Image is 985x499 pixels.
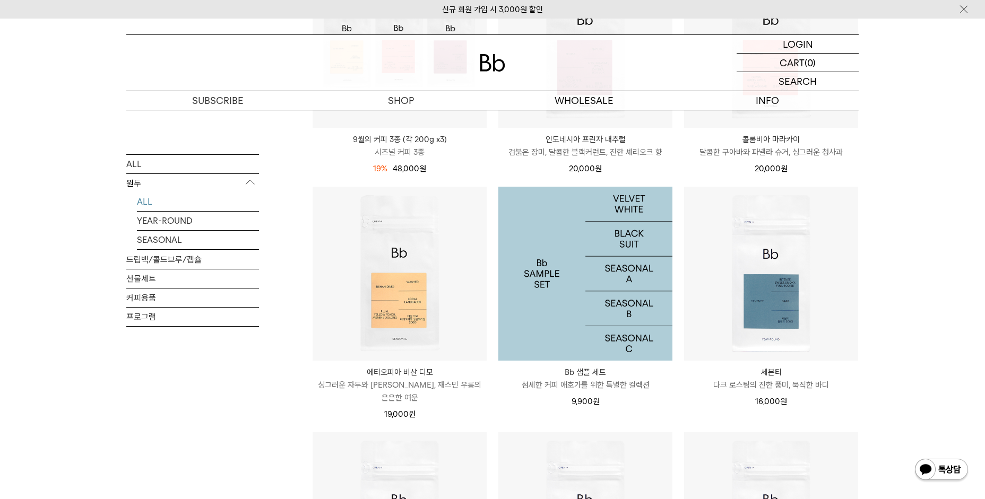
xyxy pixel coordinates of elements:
[737,35,859,54] a: LOGIN
[384,409,416,419] span: 19,000
[780,397,787,406] span: 원
[126,288,259,307] a: 커피용품
[313,366,487,404] a: 에티오피아 비샨 디모 싱그러운 자두와 [PERSON_NAME], 재스민 우롱의 은은한 여운
[137,211,259,230] a: YEAR-ROUND
[498,187,672,361] a: Bb 샘플 세트
[313,133,487,159] a: 9월의 커피 3종 (각 200g x3) 시즈널 커피 3종
[313,146,487,159] p: 시즈널 커피 3종
[805,54,816,72] p: (0)
[783,35,813,53] p: LOGIN
[595,164,602,173] span: 원
[393,164,426,173] span: 48,000
[313,366,487,379] p: 에티오피아 비샨 디모
[572,397,600,406] span: 9,900
[498,146,672,159] p: 검붉은 장미, 달콤한 블랙커런트, 진한 셰리오크 향
[498,379,672,391] p: 섬세한 커피 애호가를 위한 특별한 컬렉션
[126,250,259,268] a: 드립백/콜드브루/캡슐
[498,187,672,361] img: 1000000330_add2_017.jpg
[684,146,858,159] p: 달콤한 구아바와 파넬라 슈거, 싱그러운 청사과
[126,307,259,326] a: 프로그램
[373,162,387,175] div: 19%
[313,187,487,361] img: 에티오피아 비샨 디모
[593,397,600,406] span: 원
[780,54,805,72] p: CART
[684,133,858,146] p: 콜롬비아 마라카이
[126,154,259,173] a: ALL
[914,458,969,483] img: 카카오톡 채널 1:1 채팅 버튼
[126,269,259,287] a: 선물세트
[684,379,858,391] p: 다크 로스팅의 진한 풍미, 묵직한 바디
[419,164,426,173] span: 원
[498,366,672,379] p: Bb 샘플 세트
[313,133,487,146] p: 9월의 커피 3종 (각 200g x3)
[313,379,487,404] p: 싱그러운 자두와 [PERSON_NAME], 재스민 우롱의 은은한 여운
[779,72,817,91] p: SEARCH
[498,133,672,146] p: 인도네시아 프린자 내추럴
[676,91,859,110] p: INFO
[755,164,788,173] span: 20,000
[442,5,543,14] a: 신규 회원 가입 시 3,000원 할인
[126,173,259,192] p: 원두
[498,366,672,391] a: Bb 샘플 세트 섬세한 커피 애호가를 위한 특별한 컬렉션
[781,164,788,173] span: 원
[480,54,505,72] img: 로고
[137,192,259,211] a: ALL
[737,54,859,72] a: CART (0)
[569,164,602,173] span: 20,000
[684,187,858,361] img: 세븐티
[492,91,676,110] p: WHOLESALE
[684,366,858,391] a: 세븐티 다크 로스팅의 진한 풍미, 묵직한 바디
[137,230,259,249] a: SEASONAL
[498,133,672,159] a: 인도네시아 프린자 내추럴 검붉은 장미, 달콤한 블랙커런트, 진한 셰리오크 향
[684,133,858,159] a: 콜롬비아 마라카이 달콤한 구아바와 파넬라 슈거, 싱그러운 청사과
[409,409,416,419] span: 원
[309,91,492,110] a: SHOP
[755,397,787,406] span: 16,000
[126,91,309,110] a: SUBSCRIBE
[684,366,858,379] p: 세븐티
